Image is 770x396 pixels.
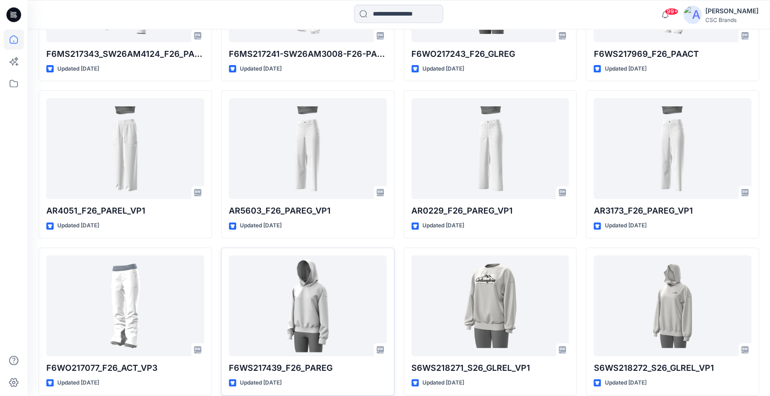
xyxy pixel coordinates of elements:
[411,204,569,217] p: AR0229_F26_PAREG_VP1
[46,255,204,356] a: F6WO217077_F26_ACT_VP3
[229,98,387,199] a: AR5603_F26_PAREG_VP1
[705,16,759,23] div: CSC Brands
[240,221,282,231] p: Updated [DATE]
[422,378,464,388] p: Updated [DATE]
[593,362,751,374] p: S6WS218272_S26_GLREL_VP1
[229,48,387,60] p: F6MS217241-SW26AM3008-F26-PAREG
[604,64,646,74] p: Updated [DATE]
[57,221,99,231] p: Updated [DATE]
[593,48,751,60] p: F6WS217969_F26_PAACT
[57,64,99,74] p: Updated [DATE]
[422,221,464,231] p: Updated [DATE]
[240,64,282,74] p: Updated [DATE]
[411,362,569,374] p: S6WS218271_S26_GLREL_VP1
[46,204,204,217] p: AR4051_F26_PAREL_VP1
[229,362,387,374] p: F6WS217439_F26_PAREG
[665,8,678,15] span: 99+
[683,5,702,24] img: avatar
[229,204,387,217] p: AR5603_F26_PAREG_VP1
[593,204,751,217] p: AR3173_F26_PAREG_VP1
[411,48,569,60] p: F6WO217243_F26_GLREG
[705,5,759,16] div: [PERSON_NAME]
[46,98,204,199] a: AR4051_F26_PAREL_VP1
[46,48,204,60] p: F6MS217343_SW26AM4124_F26_PAACT_VFA
[57,378,99,388] p: Updated [DATE]
[604,378,646,388] p: Updated [DATE]
[240,378,282,388] p: Updated [DATE]
[411,98,569,199] a: AR0229_F26_PAREG_VP1
[411,255,569,356] a: S6WS218271_S26_GLREL_VP1
[46,362,204,374] p: F6WO217077_F26_ACT_VP3
[593,98,751,199] a: AR3173_F26_PAREG_VP1
[422,64,464,74] p: Updated [DATE]
[604,221,646,231] p: Updated [DATE]
[229,255,387,356] a: F6WS217439_F26_PAREG
[593,255,751,356] a: S6WS218272_S26_GLREL_VP1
